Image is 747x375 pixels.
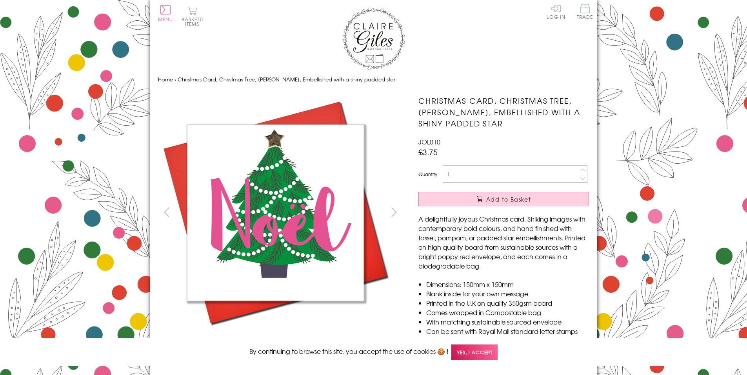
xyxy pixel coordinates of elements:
[418,146,438,157] span: £3.75
[451,344,498,360] span: Yes, I accept
[577,4,593,19] span: Trade
[418,171,437,178] label: Quantity
[403,95,638,330] img: Christmas Card, Christmas Tree, Noel, Embellished with a shiny padded star
[158,5,173,22] button: Menu
[426,298,589,308] li: Printed in the U.K on quality 350gsm board
[385,203,403,221] button: next
[158,203,176,221] button: prev
[158,72,589,88] nav: breadcrumbs
[158,95,393,330] img: Christmas Card, Christmas Tree, Noel, Embellished with a shiny padded star
[342,8,405,70] img: Claire Giles Greetings Cards
[418,192,589,206] button: Add to Basket
[547,4,565,19] a: Log In
[577,4,593,21] a: Trade
[426,279,589,289] li: Dimensions: 150mm x 150mm
[426,308,589,317] li: Comes wrapped in Compostable bag
[418,214,589,270] p: A delightfully joyous Christmas card. Striking images with contemporary bold colours, and hand fi...
[426,317,589,326] li: With matching sustainable sourced envelope
[426,289,589,298] li: Blank inside for your own message
[418,95,589,129] h1: Christmas Card, Christmas Tree, [PERSON_NAME], Embellished with a shiny padded star
[178,76,395,83] span: Christmas Card, Christmas Tree, [PERSON_NAME], Embellished with a shiny padded star
[185,16,203,27] span: 0 items
[182,6,203,26] button: Basket0 items
[486,195,531,203] span: Add to Basket
[158,16,173,23] span: Menu
[158,76,173,83] a: Home
[174,76,176,83] span: ›
[418,137,440,146] span: JOL010
[426,326,589,336] li: Can be sent with Royal Mail standard letter stamps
